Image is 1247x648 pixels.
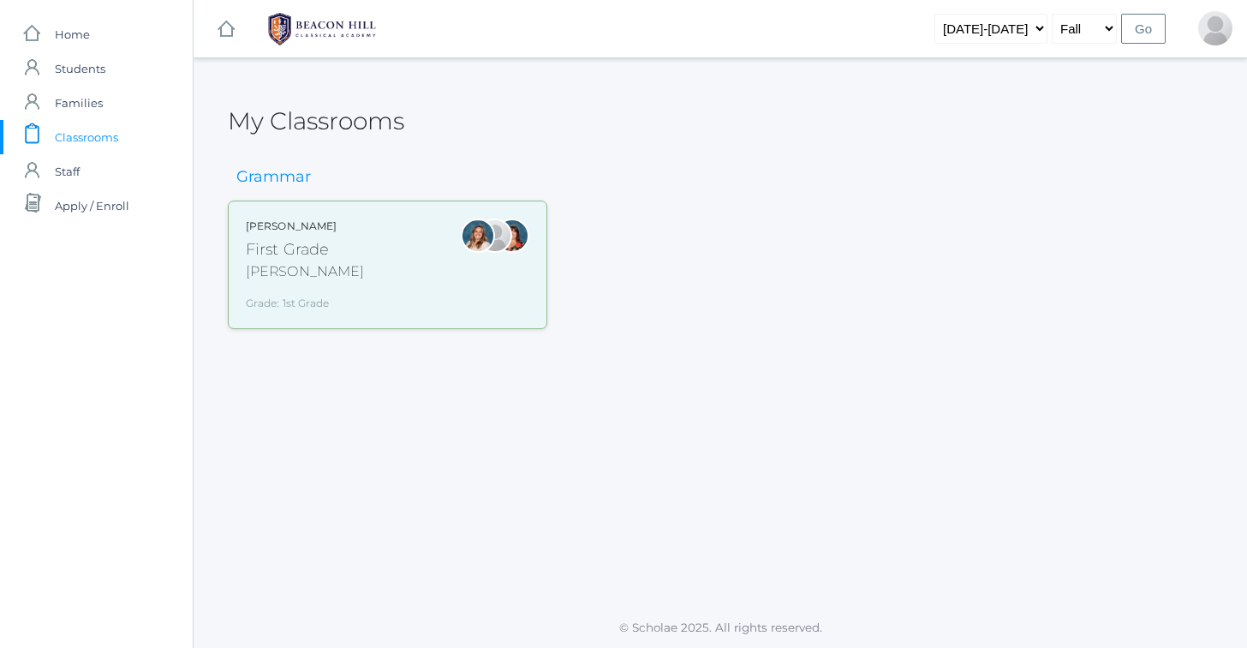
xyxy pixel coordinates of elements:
[478,219,512,253] div: Jaimie Watson
[55,17,90,51] span: Home
[246,289,364,311] div: Grade: 1st Grade
[55,120,118,154] span: Classrooms
[228,108,404,135] h2: My Classrooms
[55,51,105,86] span: Students
[246,238,364,261] div: First Grade
[461,219,495,253] div: Liv Barber
[55,86,103,120] span: Families
[194,619,1247,636] p: © Scholae 2025. All rights reserved.
[228,169,319,186] h3: Grammar
[55,189,129,223] span: Apply / Enroll
[258,8,386,51] img: 1_BHCALogos-05.png
[495,219,529,253] div: Heather Wallock
[1198,11,1232,45] div: Alyssa Pedrick
[1121,14,1166,44] input: Go
[246,219,364,234] div: [PERSON_NAME]
[246,261,364,282] div: [PERSON_NAME]
[55,154,80,189] span: Staff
